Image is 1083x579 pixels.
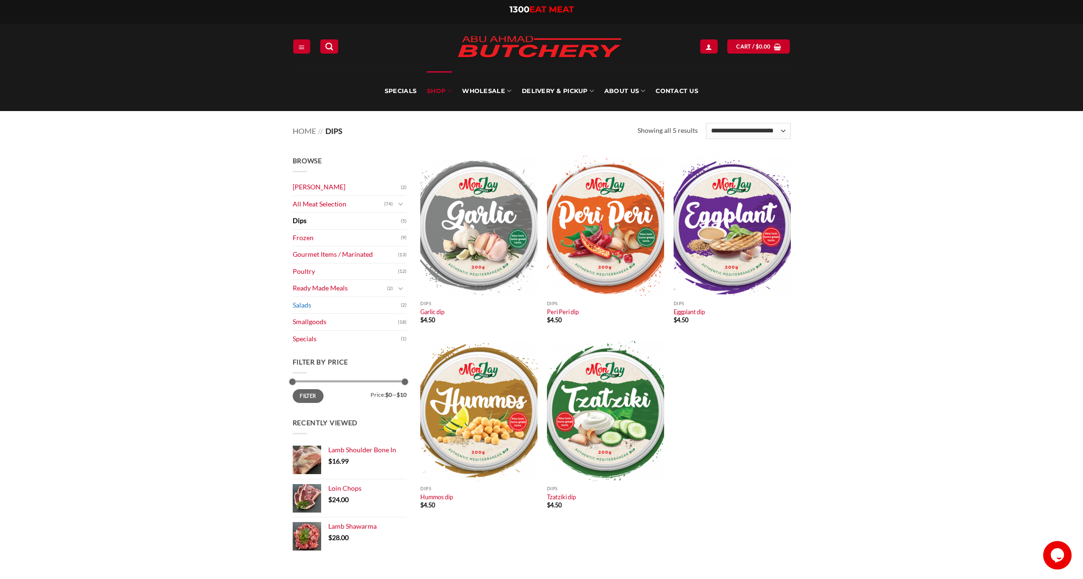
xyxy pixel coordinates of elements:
span: $ [674,316,677,324]
a: Home [293,126,316,135]
span: $ [756,42,759,51]
a: Hummos dip [420,493,453,501]
span: 1300 [509,4,529,15]
a: Poultry [293,263,398,280]
span: (74) [384,197,393,211]
span: EAT MEAT [529,4,574,15]
span: $0 [385,391,392,398]
bdi: 16.99 [328,457,349,465]
p: Dips [420,486,537,491]
bdi: 4.50 [674,316,688,324]
img: Abu Ahmad Butchery [449,29,629,65]
select: Shop order [706,123,790,139]
a: Salads [293,297,401,314]
span: $ [420,501,424,509]
bdi: 24.00 [328,495,349,504]
a: Contact Us [656,71,698,111]
span: (9) [401,231,407,245]
a: 1300EAT MEAT [509,4,574,15]
button: Filter [293,389,324,402]
p: Dips [674,301,791,306]
span: Lamb Shawarma [328,522,377,530]
span: (2) [401,180,407,195]
bdi: 4.50 [547,316,562,324]
a: View cart [727,39,790,53]
a: [PERSON_NAME] [293,179,401,196]
a: All Meat Selection [293,196,384,213]
span: $ [328,533,332,542]
bdi: 4.50 [547,501,562,509]
span: (5) [401,214,407,228]
p: Dips [420,301,537,306]
a: Peri Peri dip [547,308,579,316]
span: Browse [293,157,322,165]
a: Frozen [293,230,401,246]
a: Specials [385,71,417,111]
span: Loin Chops [328,484,361,492]
span: (2) [387,281,393,296]
span: $ [547,501,550,509]
bdi: 4.50 [420,501,435,509]
a: Delivery & Pickup [522,71,594,111]
a: Dips [293,213,401,229]
span: // [318,126,323,135]
span: $10 [397,391,407,398]
iframe: chat widget [1043,541,1074,570]
span: (2) [401,298,407,312]
span: Recently Viewed [293,419,358,427]
p: Dips [547,301,664,306]
a: Lamb Shoulder Bone In [328,446,407,454]
button: Toggle [395,283,407,294]
a: Lamb Shawarma [328,522,407,531]
a: Garlic dip [420,308,444,316]
a: Specials [293,331,401,347]
span: $ [420,316,424,324]
a: Search [320,39,338,53]
bdi: 4.50 [420,316,435,324]
span: $ [547,316,550,324]
span: (12) [398,264,407,279]
a: Tzatziki dip [547,493,576,501]
a: Smallgoods [293,314,398,330]
a: Eggplant dip [674,308,705,316]
span: Dips [325,126,342,135]
a: Gourmet Items / Marinated [293,246,398,263]
a: Login [700,39,717,53]
span: (18) [398,315,407,329]
span: $ [328,457,332,465]
span: Filter by price [293,358,349,366]
a: Wholesale [462,71,511,111]
span: $ [328,495,332,504]
span: Lamb Shoulder Bone In [328,446,396,454]
a: Loin Chops [328,484,407,493]
a: Ready Made Meals [293,280,387,297]
button: Toggle [395,199,407,209]
p: Showing all 5 results [638,125,698,136]
p: Dips [547,486,664,491]
span: (13) [398,248,407,262]
span: Cart / [736,42,770,51]
a: Menu [293,39,310,53]
div: Price: — [293,389,407,398]
a: About Us [604,71,645,111]
a: SHOP [427,71,452,111]
span: (1) [401,332,407,346]
bdi: 28.00 [328,533,349,542]
bdi: 0.00 [756,43,771,49]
